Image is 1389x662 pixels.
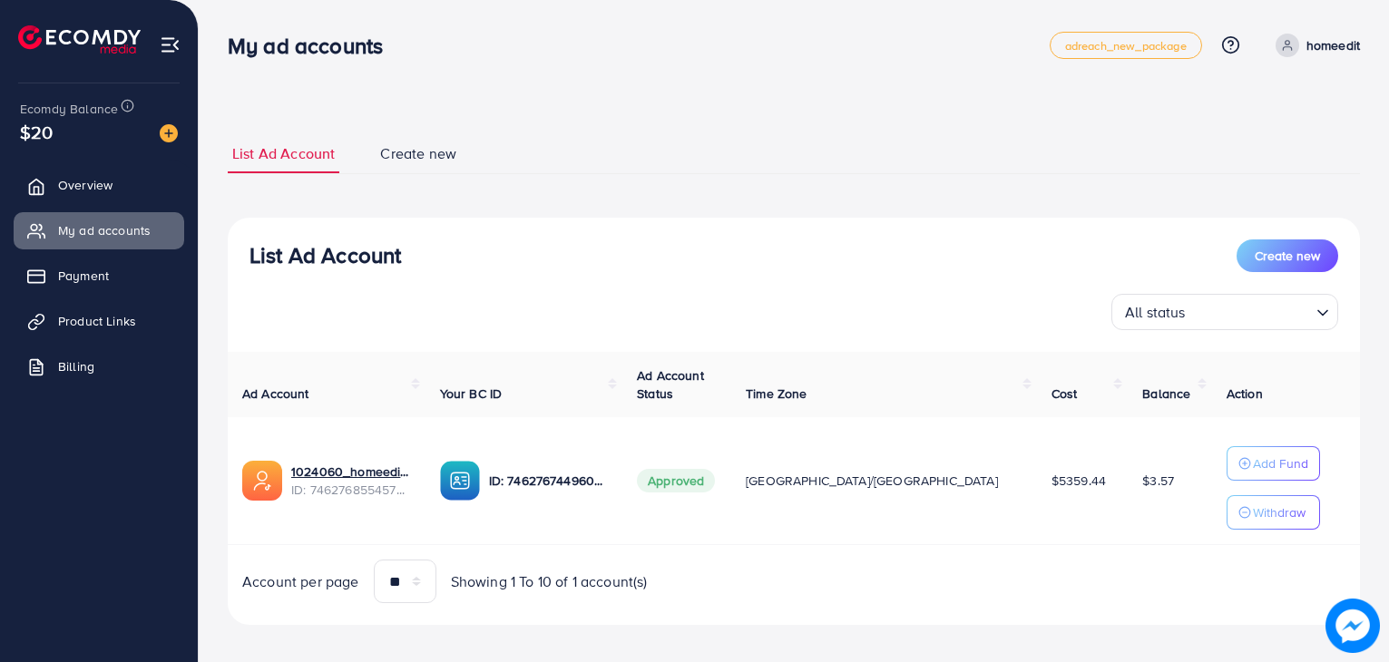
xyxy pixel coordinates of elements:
[14,212,184,248] a: My ad accounts
[1255,247,1320,265] span: Create new
[18,25,141,54] img: logo
[746,385,807,403] span: Time Zone
[232,143,335,164] span: List Ad Account
[380,143,456,164] span: Create new
[160,124,178,142] img: image
[58,357,94,375] span: Billing
[58,267,109,285] span: Payment
[1191,296,1309,326] input: Search for option
[1052,472,1106,490] span: $5359.44
[14,303,184,339] a: Product Links
[58,176,112,194] span: Overview
[1121,299,1189,326] span: All status
[58,312,136,330] span: Product Links
[1268,34,1360,57] a: homeedit
[637,469,715,492] span: Approved
[1253,453,1308,474] p: Add Fund
[1050,32,1202,59] a: adreach_new_package
[1142,385,1190,403] span: Balance
[14,167,184,203] a: Overview
[1052,385,1078,403] span: Cost
[1237,239,1338,272] button: Create new
[20,119,53,145] span: $20
[160,34,181,55] img: menu
[1227,495,1320,530] button: Withdraw
[637,366,704,403] span: Ad Account Status
[440,461,480,501] img: ic-ba-acc.ded83a64.svg
[20,100,118,118] span: Ecomdy Balance
[451,571,648,592] span: Showing 1 To 10 of 1 account(s)
[746,472,998,490] span: [GEOGRAPHIC_DATA]/[GEOGRAPHIC_DATA]
[1227,446,1320,481] button: Add Fund
[249,242,401,268] h3: List Ad Account
[242,461,282,501] img: ic-ads-acc.e4c84228.svg
[14,258,184,294] a: Payment
[1306,34,1360,56] p: homeedit
[14,348,184,385] a: Billing
[228,33,397,59] h3: My ad accounts
[1325,599,1380,653] img: image
[1065,40,1187,52] span: adreach_new_package
[242,385,309,403] span: Ad Account
[1227,385,1263,403] span: Action
[489,470,609,492] p: ID: 7462767449604177937
[1142,472,1174,490] span: $3.57
[1253,501,1306,523] p: Withdraw
[291,462,411,481] a: 1024060_homeedit7_1737561213516
[1111,294,1338,330] div: Search for option
[242,571,359,592] span: Account per page
[440,385,503,403] span: Your BC ID
[291,481,411,499] span: ID: 7462768554572742672
[291,462,411,500] div: <span class='underline'>1024060_homeedit7_1737561213516</span></br>7462768554572742672
[58,221,151,239] span: My ad accounts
